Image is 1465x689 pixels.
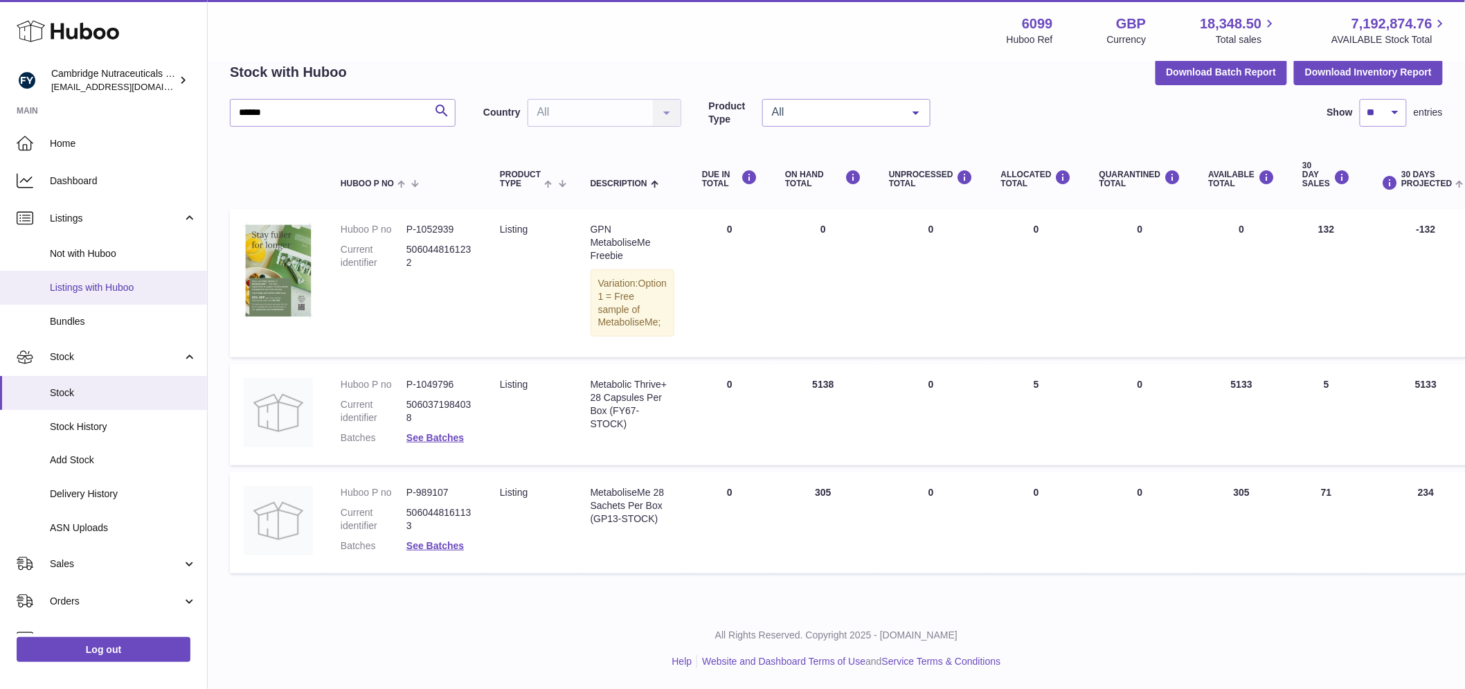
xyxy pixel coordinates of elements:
[50,350,182,364] span: Stock
[688,364,771,465] td: 0
[50,454,197,467] span: Add Stock
[230,63,347,82] h2: Stock with Huboo
[341,398,406,424] dt: Current identifier
[1116,15,1146,33] strong: GBP
[1107,33,1147,46] div: Currency
[50,632,197,645] span: Usage
[406,243,472,269] dd: 5060448161232
[987,472,1086,573] td: 0
[50,315,197,328] span: Bundles
[1195,364,1289,465] td: 5133
[50,386,197,400] span: Stock
[50,487,197,501] span: Delivery History
[17,70,37,91] img: huboo@camnutra.com
[1001,170,1072,188] div: ALLOCATED Total
[1351,15,1432,33] span: 7,192,874.76
[500,487,528,498] span: listing
[17,637,190,662] a: Log out
[50,212,182,225] span: Listings
[1200,15,1261,33] span: 18,348.50
[341,539,406,553] dt: Batches
[500,224,528,235] span: listing
[1294,60,1443,84] button: Download Inventory Report
[591,223,674,262] div: GPN MetaboliseMe Freebie
[889,170,973,188] div: UNPROCESSED Total
[50,420,197,433] span: Stock History
[406,223,472,236] dd: P-1052939
[688,472,771,573] td: 0
[483,106,521,119] label: Country
[341,486,406,499] dt: Huboo P no
[406,432,464,443] a: See Batches
[1302,161,1350,189] div: 30 DAY SALES
[1138,379,1143,390] span: 0
[50,137,197,150] span: Home
[341,243,406,269] dt: Current identifier
[702,170,757,188] div: DUE IN TOTAL
[500,379,528,390] span: listing
[244,486,313,555] img: product image
[987,209,1086,357] td: 0
[341,179,394,188] span: Huboo P no
[50,521,197,535] span: ASN Uploads
[1007,33,1053,46] div: Huboo Ref
[1200,15,1277,46] a: 18,348.50 Total sales
[406,398,472,424] dd: 5060371984038
[1331,15,1448,46] a: 7,192,874.76 AVAILABLE Stock Total
[1138,487,1143,498] span: 0
[591,179,647,188] span: Description
[341,378,406,391] dt: Huboo P no
[1216,33,1277,46] span: Total sales
[1022,15,1053,33] strong: 6099
[244,378,313,447] img: product image
[341,506,406,533] dt: Current identifier
[244,223,313,319] img: product image
[1331,33,1448,46] span: AVAILABLE Stock Total
[769,105,902,119] span: All
[50,175,197,188] span: Dashboard
[1401,170,1452,188] span: 30 DAYS PROJECTED
[591,486,674,526] div: MetaboliseMe 28 Sachets Per Box (GP13-STOCK)
[882,656,1001,667] a: Service Terms & Conditions
[1288,209,1364,357] td: 132
[1138,224,1143,235] span: 0
[500,170,541,188] span: Product Type
[341,431,406,445] dt: Batches
[1099,170,1181,188] div: QUARANTINED Total
[51,67,176,93] div: Cambridge Nutraceuticals Ltd
[875,472,987,573] td: 0
[591,378,674,431] div: Metabolic Thrive+ 28 Capsules Per Box (FY67-STOCK)
[51,81,204,92] span: [EMAIL_ADDRESS][DOMAIN_NAME]
[406,486,472,499] dd: P-989107
[702,656,865,667] a: Website and Dashboard Terms of Use
[406,540,464,551] a: See Batches
[341,223,406,236] dt: Huboo P no
[1156,60,1288,84] button: Download Batch Report
[875,364,987,465] td: 0
[50,247,197,260] span: Not with Huboo
[1327,106,1353,119] label: Show
[709,100,755,126] label: Product Type
[50,557,182,571] span: Sales
[1195,472,1289,573] td: 305
[1288,472,1364,573] td: 71
[672,656,692,667] a: Help
[785,170,861,188] div: ON HAND Total
[1209,170,1275,188] div: AVAILABLE Total
[1288,364,1364,465] td: 5
[771,364,875,465] td: 5138
[771,472,875,573] td: 305
[1195,209,1289,357] td: 0
[591,269,674,337] div: Variation:
[406,378,472,391] dd: P-1049796
[1414,106,1443,119] span: entries
[987,364,1086,465] td: 5
[50,595,182,608] span: Orders
[688,209,771,357] td: 0
[697,655,1000,668] li: and
[406,506,472,533] dd: 5060448161133
[771,209,875,357] td: 0
[219,629,1454,642] p: All Rights Reserved. Copyright 2025 - [DOMAIN_NAME]
[50,281,197,294] span: Listings with Huboo
[875,209,987,357] td: 0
